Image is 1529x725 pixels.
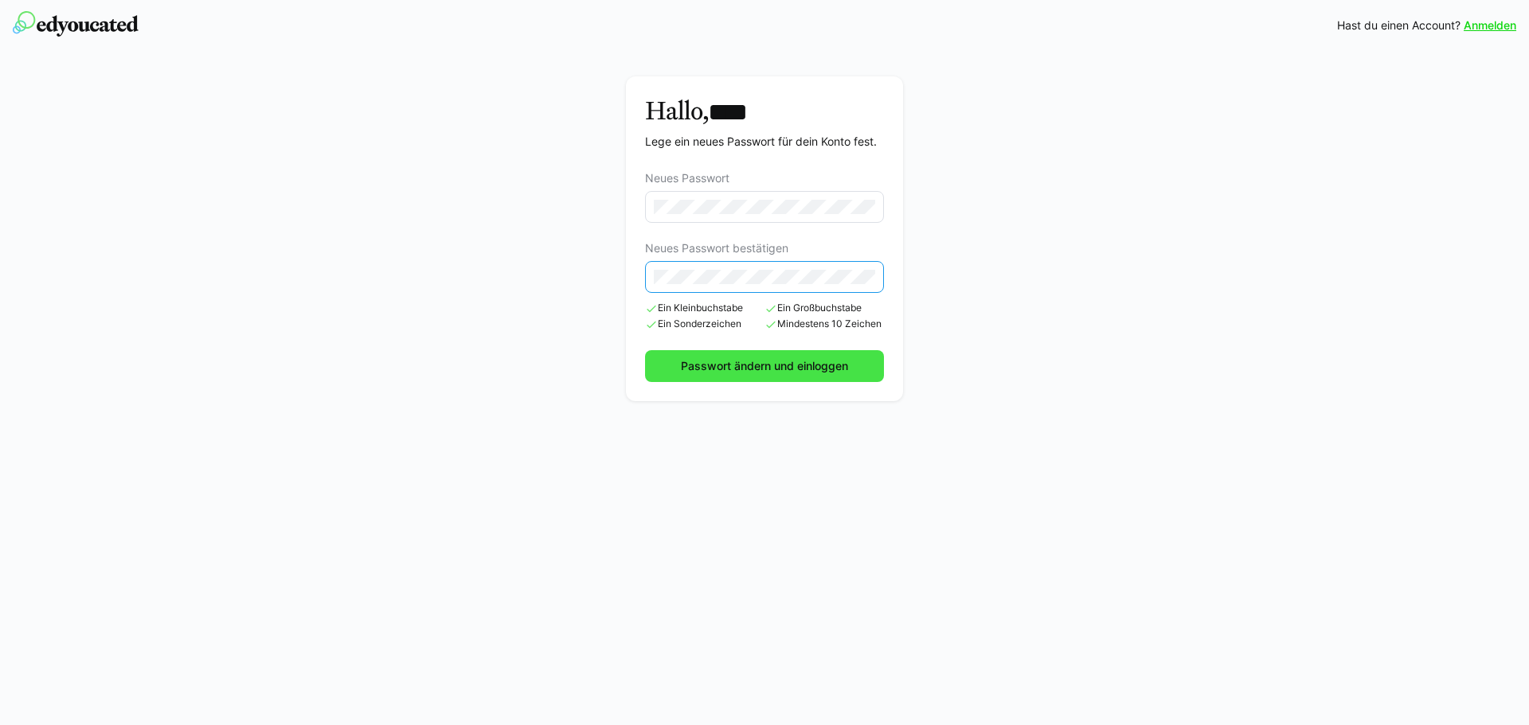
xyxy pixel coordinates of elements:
[764,302,884,315] span: Ein Großbuchstabe
[645,134,877,150] p: Lege ein neues Passwort für dein Konto fest.
[645,95,877,127] h3: Hallo,
[1337,18,1461,33] span: Hast du einen Account?
[1464,18,1516,33] a: Anmelden
[678,358,851,374] span: Passwort ändern und einloggen
[645,242,788,255] span: Neues Passwort bestätigen
[645,350,884,382] button: Passwort ändern und einloggen
[13,11,139,37] img: edyoucated
[645,318,764,331] span: Ein Sonderzeichen
[645,172,729,185] span: Neues Passwort
[645,302,764,315] span: Ein Kleinbuchstabe
[764,318,884,331] span: Mindestens 10 Zeichen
